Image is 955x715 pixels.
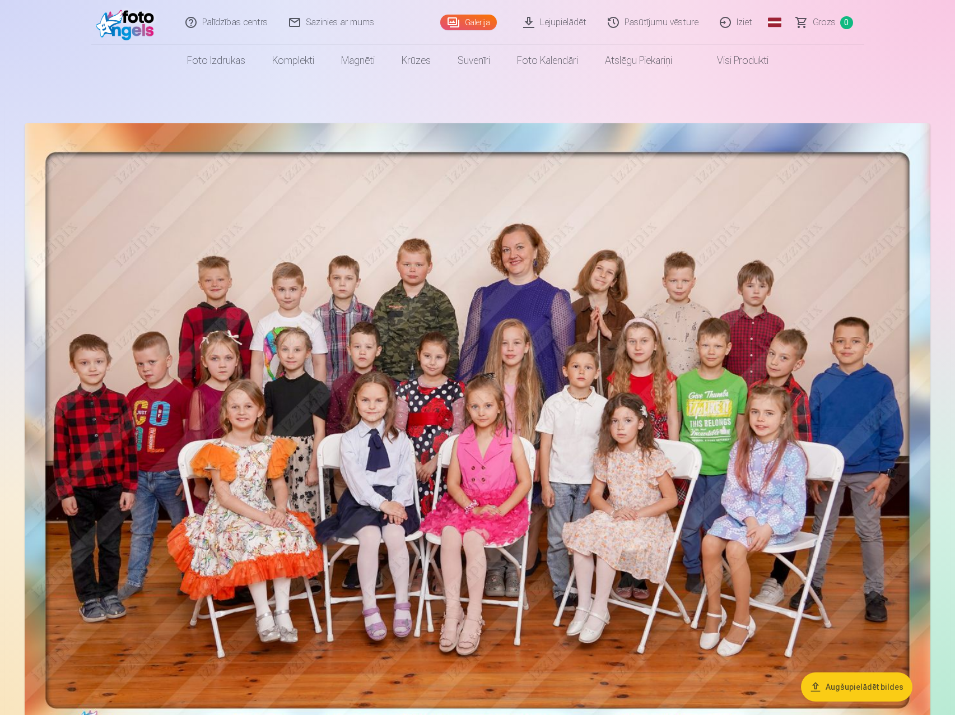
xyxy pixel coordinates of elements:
[840,16,853,29] span: 0
[96,4,160,40] img: /fa1
[440,15,497,30] a: Galerija
[591,45,686,76] a: Atslēgu piekariņi
[259,45,328,76] a: Komplekti
[174,45,259,76] a: Foto izdrukas
[813,16,836,29] span: Grozs
[504,45,591,76] a: Foto kalendāri
[686,45,782,76] a: Visi produkti
[801,672,912,702] button: Augšupielādēt bildes
[328,45,388,76] a: Magnēti
[388,45,444,76] a: Krūzes
[444,45,504,76] a: Suvenīri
